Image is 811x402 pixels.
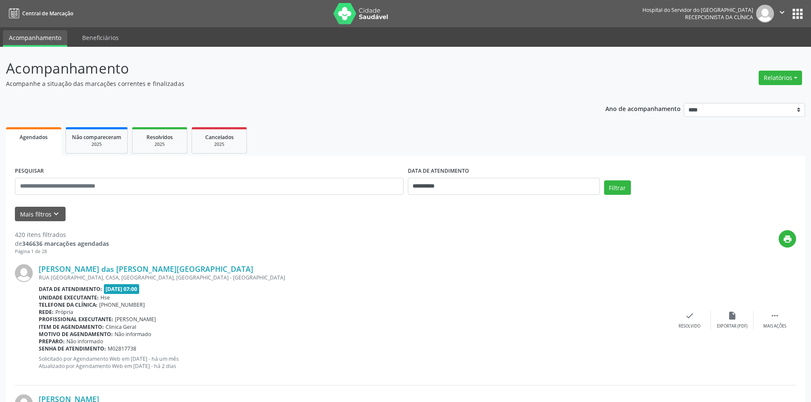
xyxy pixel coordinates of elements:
button:  [774,5,790,23]
div: de [15,239,109,248]
b: Data de atendimento: [39,285,102,293]
button: Relatórios [759,71,802,85]
b: Item de agendamento: [39,323,104,331]
span: Recepcionista da clínica [685,14,753,21]
i: insert_drive_file [728,311,737,320]
span: Central de Marcação [22,10,73,17]
label: PESQUISAR [15,165,44,178]
label: DATA DE ATENDIMENTO [408,165,469,178]
span: Não compareceram [72,134,121,141]
i: check [685,311,694,320]
div: RUA [GEOGRAPHIC_DATA], CASA, [GEOGRAPHIC_DATA], [GEOGRAPHIC_DATA] - [GEOGRAPHIC_DATA] [39,274,668,281]
div: Resolvido [679,323,700,329]
p: Ano de acompanhamento [605,103,681,114]
span: [PERSON_NAME] [115,316,156,323]
span: Clinica Geral [106,323,136,331]
b: Rede: [39,308,54,316]
a: Central de Marcação [6,6,73,20]
span: Não informado [66,338,103,345]
div: 2025 [138,141,181,148]
i:  [770,311,779,320]
b: Preparo: [39,338,65,345]
div: Exportar (PDF) [717,323,748,329]
b: Unidade executante: [39,294,99,301]
img: img [15,264,33,282]
span: [PHONE_NUMBER] [99,301,145,308]
button: Mais filtroskeyboard_arrow_down [15,207,66,222]
button: apps [790,6,805,21]
p: Acompanhamento [6,58,565,79]
b: Telefone da clínica: [39,301,97,308]
div: Página 1 de 28 [15,248,109,255]
span: [DATE] 07:00 [104,284,140,294]
b: Profissional executante: [39,316,113,323]
i: keyboard_arrow_down [52,209,61,219]
span: Agendados [20,134,48,141]
b: Senha de atendimento: [39,345,106,352]
span: Não informado [115,331,151,338]
span: Cancelados [205,134,234,141]
div: Mais ações [763,323,786,329]
span: Hse [100,294,110,301]
div: 420 itens filtrados [15,230,109,239]
div: Hospital do Servidor do [GEOGRAPHIC_DATA] [642,6,753,14]
i: print [783,234,792,244]
div: 2025 [198,141,241,148]
img: img [756,5,774,23]
b: Motivo de agendamento: [39,331,113,338]
button: print [779,230,796,248]
span: M02817738 [108,345,136,352]
p: Solicitado por Agendamento Web em [DATE] - há um mês Atualizado por Agendamento Web em [DATE] - h... [39,355,668,370]
button: Filtrar [604,180,631,195]
a: [PERSON_NAME] das [PERSON_NAME][GEOGRAPHIC_DATA] [39,264,253,274]
div: 2025 [72,141,121,148]
i:  [777,8,787,17]
a: Acompanhamento [3,30,67,47]
span: Resolvidos [146,134,173,141]
a: Beneficiários [76,30,125,45]
strong: 346636 marcações agendadas [22,239,109,248]
p: Acompanhe a situação das marcações correntes e finalizadas [6,79,565,88]
span: Própria [55,308,73,316]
